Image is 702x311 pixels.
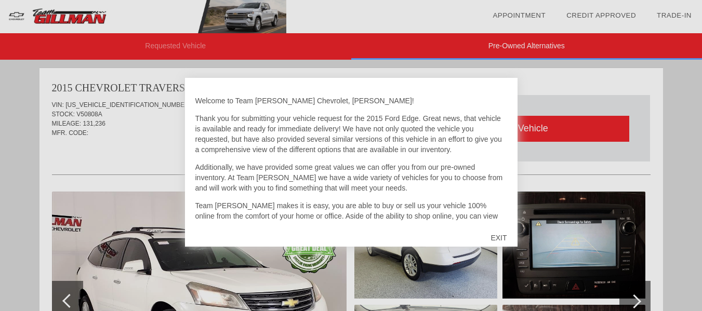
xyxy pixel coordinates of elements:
a: Appointment [493,11,546,19]
p: Additionally, we have provided some great values we can offer you from our pre-owned inventory. A... [195,162,507,193]
div: EXIT [480,222,517,253]
a: Credit Approved [566,11,636,19]
p: Team [PERSON_NAME] makes it is easy, you are able to buy or sell us your vehicle 100% online from... [195,200,507,263]
a: Trade-In [657,11,692,19]
p: Welcome to Team [PERSON_NAME] Chevrolet, [PERSON_NAME]! [195,96,507,106]
p: Thank you for submitting your vehicle request for the 2015 Ford Edge. Great news, that vehicle is... [195,113,507,155]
